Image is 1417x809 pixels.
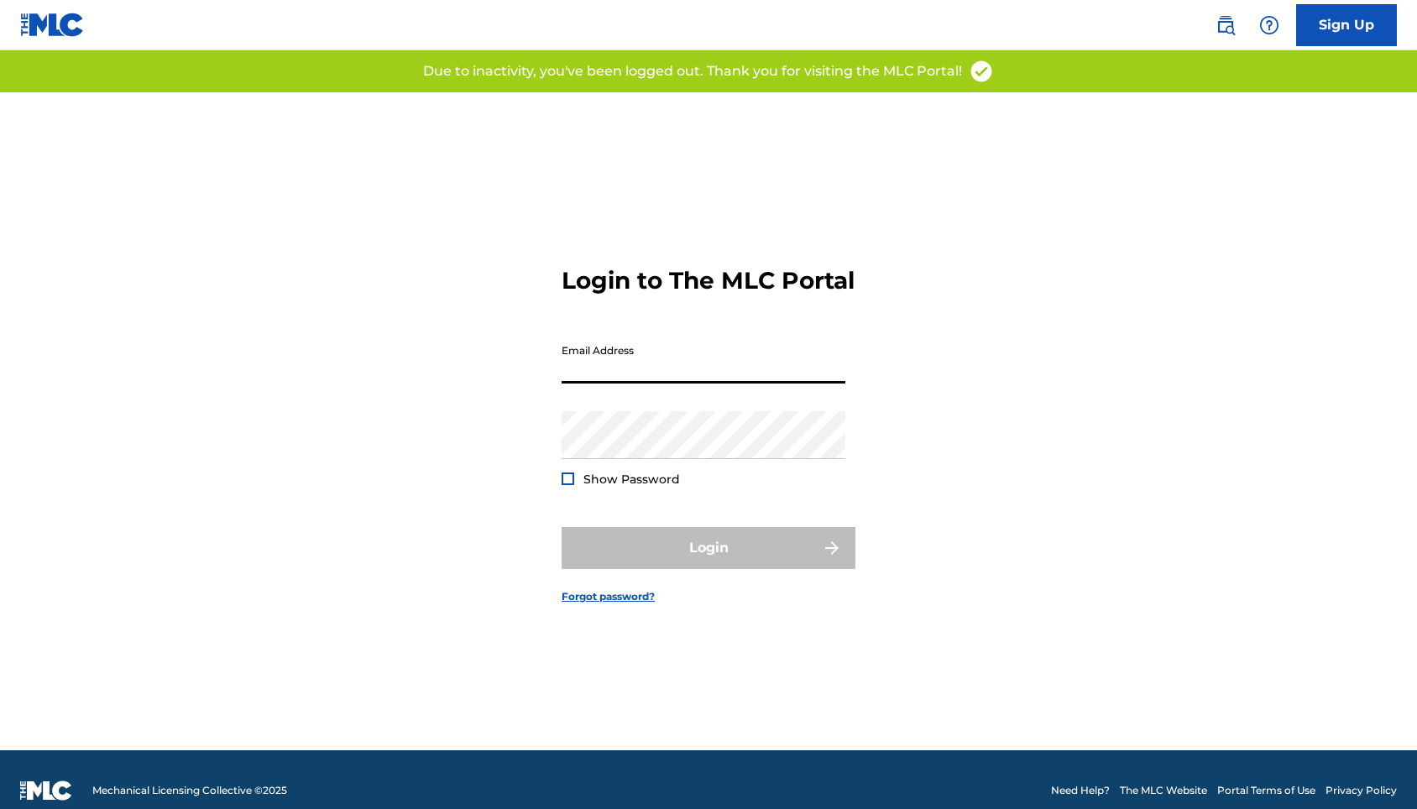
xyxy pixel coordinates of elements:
[969,59,994,84] img: access
[92,783,287,798] span: Mechanical Licensing Collective © 2025
[1252,8,1286,42] div: Help
[1333,728,1417,809] iframe: Chat Widget
[562,589,655,604] a: Forgot password?
[1325,783,1397,798] a: Privacy Policy
[1051,783,1110,798] a: Need Help?
[20,780,72,801] img: logo
[1216,15,1236,35] img: search
[20,13,85,37] img: MLC Logo
[423,61,962,81] p: Due to inactivity, you've been logged out. Thank you for visiting the MLC Portal!
[562,266,855,295] h3: Login to The MLC Portal
[1259,15,1279,35] img: help
[1217,783,1315,798] a: Portal Terms of Use
[1120,783,1207,798] a: The MLC Website
[1209,8,1242,42] a: Public Search
[583,472,680,487] span: Show Password
[1296,4,1397,46] a: Sign Up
